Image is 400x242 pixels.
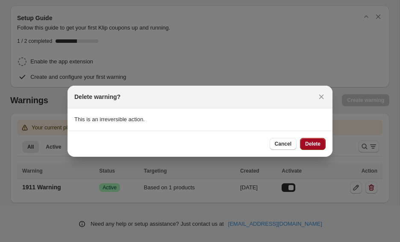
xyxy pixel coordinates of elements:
button: Close [315,91,327,103]
h2: Delete warning? [74,93,121,101]
p: This is an irreversible action. [74,115,326,124]
button: Delete [300,138,326,150]
span: Cancel [275,140,291,147]
button: Cancel [270,138,297,150]
span: Delete [305,140,321,147]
